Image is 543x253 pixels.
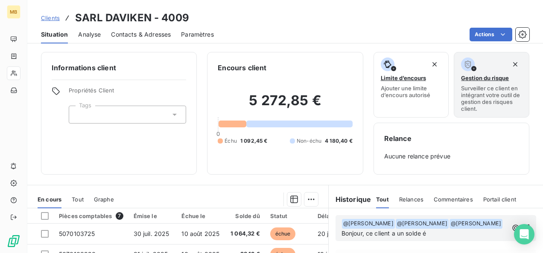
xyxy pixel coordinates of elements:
span: @ [PERSON_NAME] [450,219,502,229]
h6: Encours client [218,63,266,73]
span: Clients [41,14,60,21]
span: Commentaires [434,196,473,203]
h6: Historique [329,194,371,204]
span: 30 juil. 2025 [134,230,169,237]
span: Analyse [78,30,101,39]
span: @ [PERSON_NAME] [396,219,449,229]
div: Pièces comptables [59,212,123,220]
div: Émise le [134,213,172,219]
span: Gestion du risque [461,75,509,81]
div: Statut [270,213,307,219]
span: @ [PERSON_NAME] [342,219,395,229]
span: 7 [116,212,123,220]
div: Open Intercom Messenger [514,224,534,244]
span: Aucune relance prévue [384,152,519,161]
span: Non-échu [297,137,321,145]
span: Paramètres [181,30,214,39]
span: 1 064,32 € [231,230,260,238]
button: Gestion du risqueSurveiller ce client en intégrant votre outil de gestion des risques client. [454,52,529,118]
a: Clients [41,14,60,22]
span: Graphe [94,196,114,203]
div: Échue le [181,213,220,219]
span: 0 [216,130,220,137]
input: Ajouter une valeur [76,111,83,118]
span: En cours [38,196,61,203]
span: 20 j [318,230,329,237]
span: Relances [399,196,423,203]
span: Propriétés Client [69,87,186,99]
span: Portail client [483,196,516,203]
span: Tout [376,196,389,203]
span: Bonjour, ce client a un solde é [342,230,426,237]
span: 4 180,40 € [325,137,353,145]
span: Échu [225,137,237,145]
span: échue [270,227,296,240]
button: Limite d’encoursAjouter une limite d’encours autorisé [374,52,449,118]
span: Limite d’encours [381,75,426,81]
span: 10 août 2025 [181,230,219,237]
span: Ajouter une limite d’encours autorisé [381,85,442,98]
div: MB [7,5,20,19]
span: Contacts & Adresses [111,30,171,39]
img: Logo LeanPay [7,234,20,248]
span: Tout [72,196,84,203]
span: Surveiller ce client en intégrant votre outil de gestion des risques client. [461,85,522,112]
h6: Relance [384,133,519,144]
button: Actions [470,28,512,41]
h3: SARL DAVIKEN - 4009 [75,10,189,26]
div: Solde dû [231,213,260,219]
h6: Informations client [52,63,186,73]
div: Délai [318,213,341,219]
span: 5070103725 [59,230,95,237]
span: 1 092,45 € [240,137,268,145]
span: Situation [41,30,68,39]
h2: 5 272,85 € [218,92,352,118]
